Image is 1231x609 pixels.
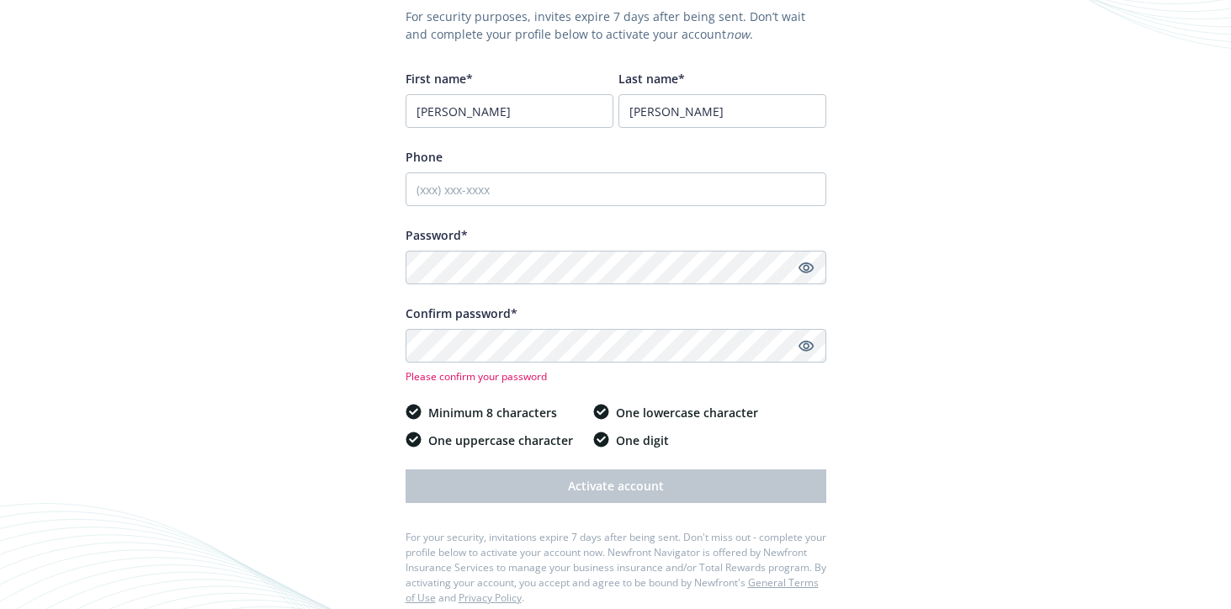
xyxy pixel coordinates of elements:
a: Show password [796,336,816,356]
input: Enter last name [618,94,826,128]
span: First name* [406,71,473,87]
a: Privacy Policy [459,590,522,605]
input: Confirm your unique password... [406,329,826,363]
span: One lowercase character [616,404,758,421]
span: Password* [406,227,468,243]
span: Minimum 8 characters [428,404,557,421]
span: Please confirm your password [406,369,826,384]
span: Last name* [618,71,685,87]
input: Enter a unique password... [406,251,826,284]
input: (xxx) xxx-xxxx [406,172,826,206]
span: Activate account [568,478,664,494]
span: Confirm password* [406,305,517,321]
div: For your security, invitations expire 7 days after being sent. Don ' t miss out - complete your p... [406,530,826,606]
i: now [726,26,750,42]
a: Show password [796,257,816,278]
input: Enter first name [406,94,613,128]
a: General Terms of Use [406,575,819,605]
span: Phone [406,149,443,165]
span: One digit [616,432,669,449]
button: Activate account [406,469,826,503]
div: For security purposes, invites expire 7 days after being sent. Don’t wait and complete your profi... [406,8,826,43]
span: One uppercase character [428,432,573,449]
